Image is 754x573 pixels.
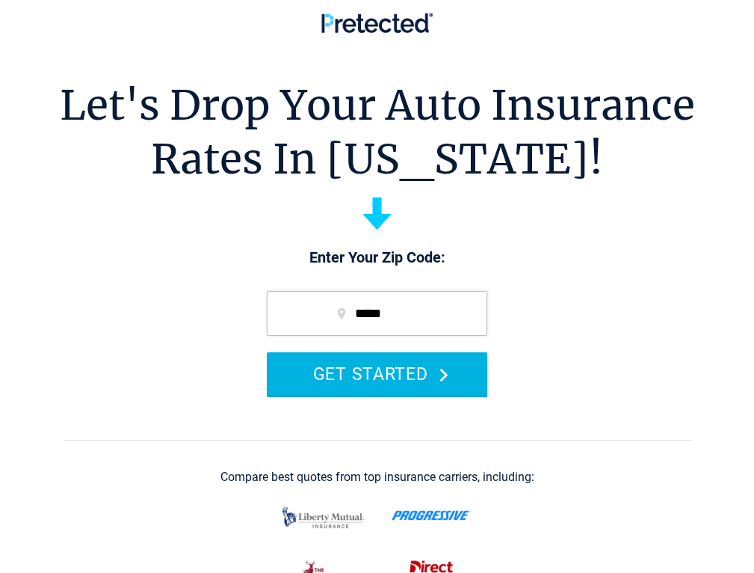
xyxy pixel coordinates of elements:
p: Enter Your Zip Code: [252,248,502,269]
img: Pretected Logo [321,13,433,33]
input: zip code [267,291,487,336]
img: progressive [392,510,472,521]
button: GET STARTED [267,352,487,395]
img: liberty [278,500,368,536]
div: Compare best quotes from top insurance carriers, including: [220,471,534,484]
h1: Let's Drop Your Auto Insurance Rates In [US_STATE]! [60,79,695,186]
